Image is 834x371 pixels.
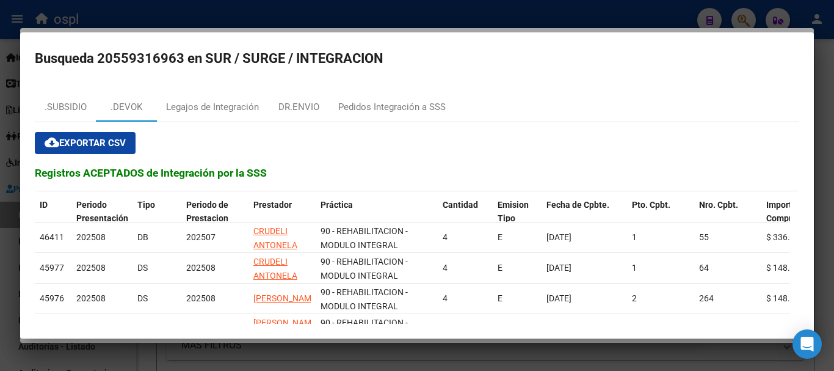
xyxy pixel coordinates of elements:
button: Exportar CSV [35,132,136,154]
span: [DATE] [546,263,571,273]
span: Cantidad [443,200,478,210]
span: [PERSON_NAME] [PERSON_NAME] [253,318,319,342]
div: Pedidos Integración a SSS [338,100,446,114]
span: 202508 [76,324,106,334]
span: 1 [632,232,637,242]
span: Exportar CSV [45,138,126,149]
datatable-header-cell: Periodo de Prestacion [181,192,248,232]
span: Práctica [321,200,353,210]
div: Legajos de Integración [166,100,259,114]
h2: Busqueda 20559316963 en SUR / SURGE / INTEGRACION [35,47,799,70]
datatable-header-cell: Prestador [248,192,316,232]
span: $ 148.447,32 [766,263,816,273]
h3: Registros ACEPTADOS de Integración por la SSS [35,165,799,181]
span: [PERSON_NAME] [253,293,319,303]
span: Pto. Cpbt. [632,200,670,210]
span: Prestador [253,200,292,210]
datatable-header-cell: Emision Tipo [493,192,542,232]
span: E [498,232,502,242]
span: Emision Tipo [498,200,529,224]
span: 90 - REHABILITACION - MODULO INTEGRAL INTENSIVO (SEMANAL) [321,287,411,325]
span: DS [137,324,148,334]
span: 4 [443,232,448,242]
datatable-header-cell: Importe del Comprobante [761,192,829,232]
span: E [498,324,502,334]
span: 202508 [76,232,106,242]
span: $ 148.447,32 [766,293,816,303]
span: $ 336.000,00 [766,232,816,242]
span: Tipo [137,200,155,210]
datatable-header-cell: Fecha de Cpbte. [542,192,627,232]
span: 90 - REHABILITACION - MODULO INTEGRAL INTENSIVO (SEMANAL) [321,257,411,295]
span: Nro. Cpbt. [699,200,738,210]
datatable-header-cell: Cantidad [438,192,493,232]
span: 202508 [186,324,216,334]
span: E [498,293,502,303]
span: Periodo Presentación [76,200,128,224]
span: 202508 [76,293,106,303]
span: [DATE] [546,293,571,303]
span: 199 [699,324,714,334]
span: 46411 [40,232,64,242]
span: DS [137,263,148,273]
span: 64 [699,263,709,273]
span: [DATE] [546,232,571,242]
span: 90 - REHABILITACION - MODULO INTEGRAL INTENSIVO (SEMANAL) [321,226,411,264]
span: 264 [699,293,714,303]
span: 202508 [186,263,216,273]
span: 4 [443,324,448,334]
span: 45977 [40,263,64,273]
div: DR.ENVIO [278,100,319,114]
span: 1 [632,263,637,273]
span: [DATE] [546,324,571,334]
span: DS [137,293,148,303]
div: Open Intercom Messenger [792,329,822,359]
datatable-header-cell: ID [35,192,71,232]
div: .SUBSIDIO [45,100,87,114]
span: $ 148.447,32 [766,324,816,334]
span: 55 [699,232,709,242]
datatable-header-cell: Tipo [132,192,181,232]
span: CRUDELI ANTONELA [253,257,297,281]
span: 202508 [76,263,106,273]
span: 45976 [40,293,64,303]
span: 4 [443,263,448,273]
datatable-header-cell: Pto. Cpbt. [627,192,694,232]
span: 90 - REHABILITACION - MODULO INTEGRAL INTENSIVO (SEMANAL) [321,318,411,356]
span: 45975 [40,324,64,334]
span: Importe del Comprobante [766,200,819,224]
span: ID [40,200,48,210]
span: 6 [632,324,637,334]
span: 202507 [186,232,216,242]
span: E [498,263,502,273]
span: 2 [632,293,637,303]
span: Fecha de Cpbte. [546,200,609,210]
span: Periodo de Prestacion [186,200,228,224]
div: .DEVOK [111,100,142,114]
datatable-header-cell: Práctica [316,192,438,232]
mat-icon: cloud_download [45,135,59,150]
datatable-header-cell: Nro. Cpbt. [694,192,761,232]
span: 202508 [186,293,216,303]
span: CRUDELI ANTONELA [253,226,297,250]
datatable-header-cell: Periodo Presentación [71,192,132,232]
span: 4 [443,293,448,303]
span: DB [137,232,148,242]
